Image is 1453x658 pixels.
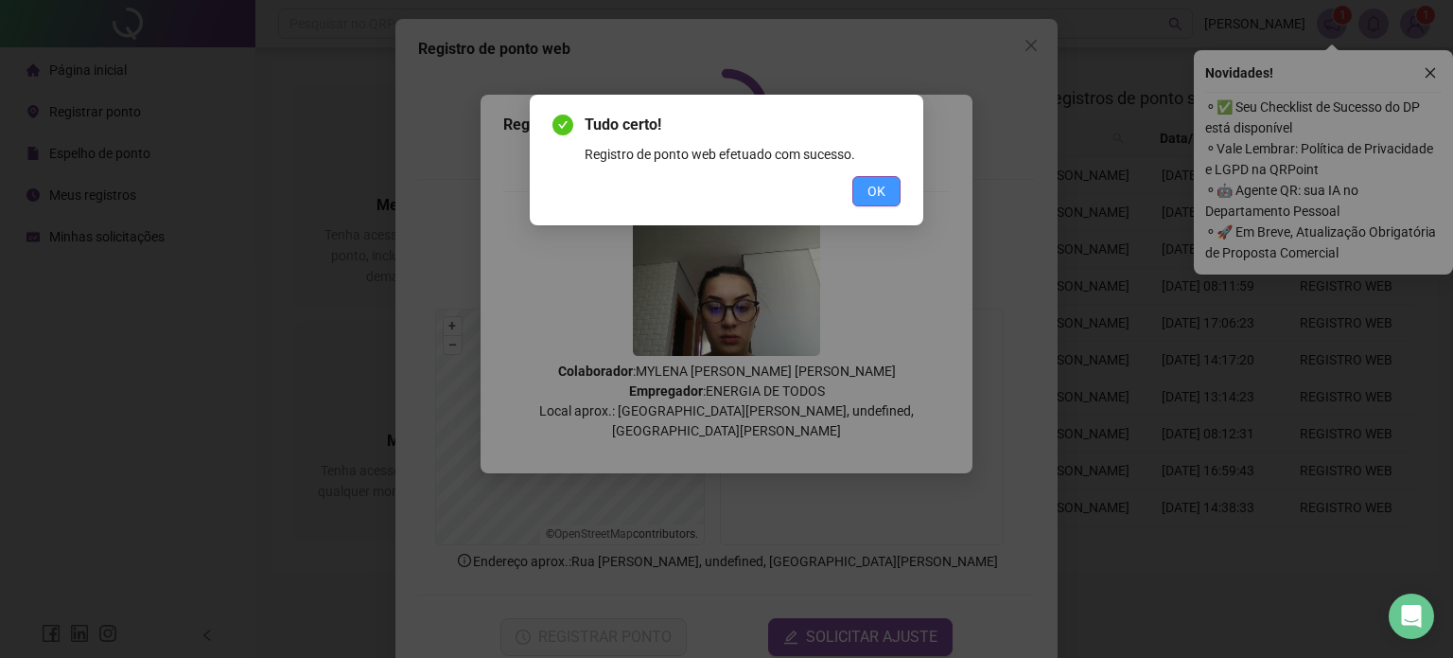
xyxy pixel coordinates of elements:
span: OK [867,181,885,202]
div: Registro de ponto web efetuado com sucesso. [585,144,901,165]
div: Open Intercom Messenger [1389,594,1434,639]
button: OK [852,176,901,206]
span: Tudo certo! [585,114,901,136]
span: check-circle [552,115,573,135]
